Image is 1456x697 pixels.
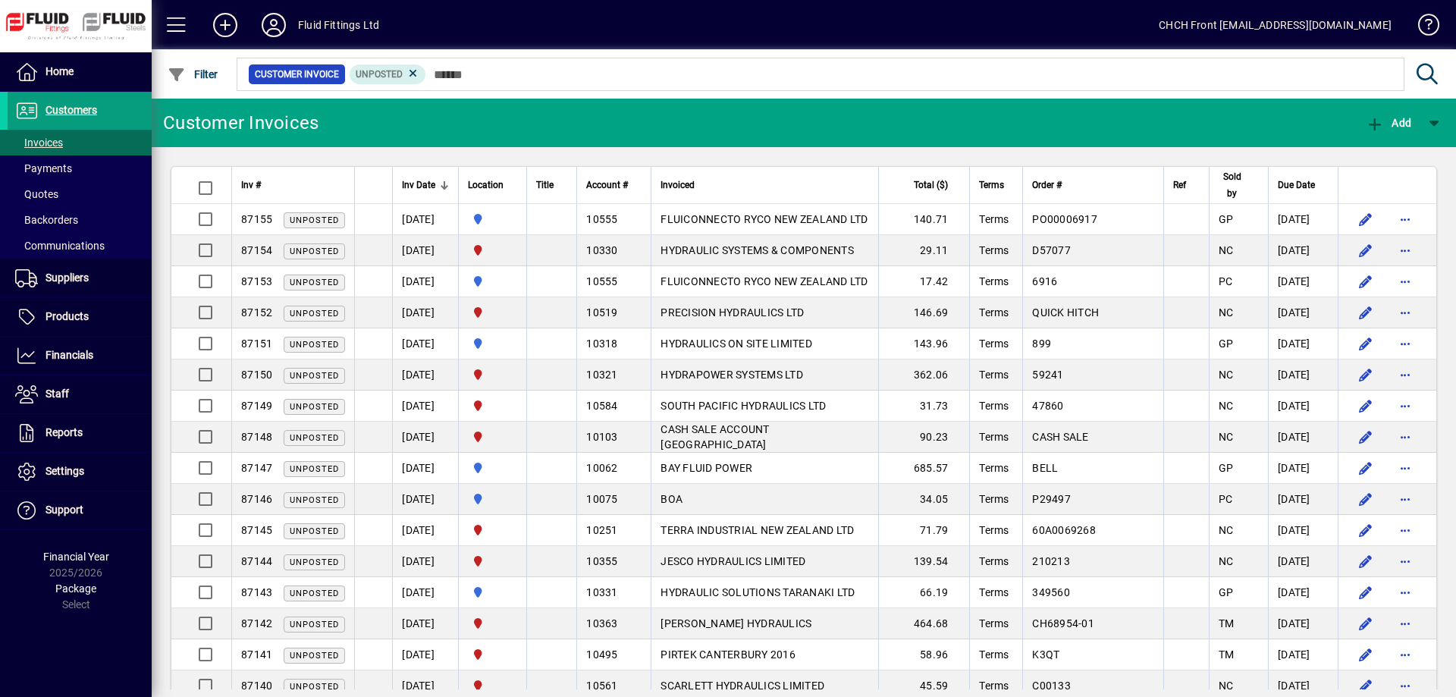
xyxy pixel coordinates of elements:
span: BELL [1032,462,1058,474]
td: [DATE] [1268,204,1338,235]
td: 71.79 [878,515,969,546]
span: FLUICONNECTO RYCO NEW ZEALAND LTD [661,213,868,225]
span: Unposted [290,309,339,319]
button: More options [1393,456,1417,480]
button: More options [1393,518,1417,542]
button: Edit [1354,331,1378,356]
a: Payments [8,155,152,181]
td: 34.05 [878,484,969,515]
span: Backorders [15,214,78,226]
button: More options [1393,363,1417,387]
td: [DATE] [1268,453,1338,484]
td: [DATE] [1268,484,1338,515]
mat-chip: Customer Invoice Status: Unposted [350,64,426,84]
span: 87143 [241,586,272,598]
span: 10584 [586,400,617,412]
span: 10103 [586,431,617,443]
button: Edit [1354,549,1378,573]
span: Unposted [290,464,339,474]
span: Terms [979,244,1009,256]
span: Terms [979,524,1009,536]
span: Package [55,582,96,595]
span: GP [1219,338,1234,350]
td: [DATE] [392,328,458,359]
span: Invoices [15,137,63,149]
span: 349560 [1032,586,1070,598]
td: [DATE] [392,235,458,266]
a: Knowledge Base [1407,3,1437,52]
span: GP [1219,586,1234,598]
span: CASH SALE [1032,431,1088,443]
span: TERRA INDUSTRIAL NEW ZEALAND LTD [661,524,854,536]
td: [DATE] [1268,266,1338,297]
td: [DATE] [1268,577,1338,608]
button: Edit [1354,456,1378,480]
span: Terms [979,177,1004,193]
td: [DATE] [1268,359,1338,391]
span: Unposted [290,340,339,350]
span: Ref [1173,177,1186,193]
button: More options [1393,300,1417,325]
span: Financials [45,349,93,361]
a: Products [8,298,152,336]
span: Settings [45,465,84,477]
button: More options [1393,207,1417,231]
span: 87148 [241,431,272,443]
span: AUCKLAND [468,584,517,601]
span: GP [1219,213,1234,225]
button: Edit [1354,580,1378,604]
span: 87154 [241,244,272,256]
button: More options [1393,269,1417,294]
span: SOUTH PACIFIC HYDRAULICS LTD [661,400,826,412]
div: Inv Date [402,177,449,193]
span: Unposted [290,589,339,598]
span: Inv # [241,177,261,193]
span: Terms [979,275,1009,287]
span: PC [1219,493,1233,505]
span: AUCKLAND [468,491,517,507]
span: 87144 [241,555,272,567]
td: 464.68 [878,608,969,639]
span: Terms [979,338,1009,350]
button: More options [1393,425,1417,449]
span: Terms [979,213,1009,225]
span: FLUID FITTINGS CHRISTCHURCH [468,553,517,570]
span: 10555 [586,275,617,287]
span: 87140 [241,680,272,692]
span: FLUID FITTINGS CHRISTCHURCH [468,522,517,538]
span: C00133 [1032,680,1071,692]
span: Unposted [290,557,339,567]
span: Terms [979,306,1009,319]
span: TM [1219,648,1235,661]
button: Edit [1354,487,1378,511]
span: FLUID FITTINGS CHRISTCHURCH [468,646,517,663]
span: HYDRAULICS ON SITE LIMITED [661,338,812,350]
div: Total ($) [888,177,962,193]
span: 59241 [1032,369,1063,381]
span: 10321 [586,369,617,381]
div: Location [468,177,517,193]
span: Terms [979,680,1009,692]
button: Edit [1354,238,1378,262]
td: 31.73 [878,391,969,422]
button: More options [1393,611,1417,636]
span: 10561 [586,680,617,692]
span: 87149 [241,400,272,412]
button: Add [1362,109,1415,137]
div: Inv # [241,177,345,193]
span: AUCKLAND [468,273,517,290]
span: Customers [45,104,97,116]
span: Home [45,65,74,77]
span: HYDRAULIC SYSTEMS & COMPONENTS [661,244,854,256]
button: More options [1393,580,1417,604]
span: Total ($) [914,177,948,193]
span: D57077 [1032,244,1071,256]
div: Sold by [1219,168,1259,202]
div: Customer Invoices [163,111,318,135]
button: Add [201,11,249,39]
span: CH68954-01 [1032,617,1094,629]
span: 87152 [241,306,272,319]
span: Terms [979,648,1009,661]
span: Terms [979,400,1009,412]
button: Edit [1354,642,1378,667]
